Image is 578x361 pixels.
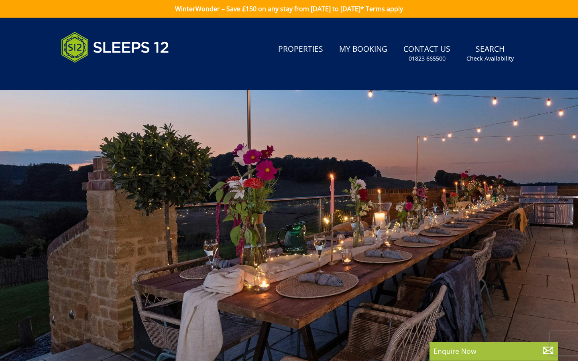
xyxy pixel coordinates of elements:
[433,346,554,356] p: Enquire Now
[275,41,326,59] a: Properties
[336,41,391,59] a: My Booking
[409,55,446,63] small: 01823 665500
[57,72,141,79] iframe: Customer reviews powered by Trustpilot
[61,27,169,67] img: Sleeps 12
[463,41,517,67] a: SearchCheck Availability
[466,55,514,63] small: Check Availability
[400,41,454,67] a: Contact Us01823 665500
